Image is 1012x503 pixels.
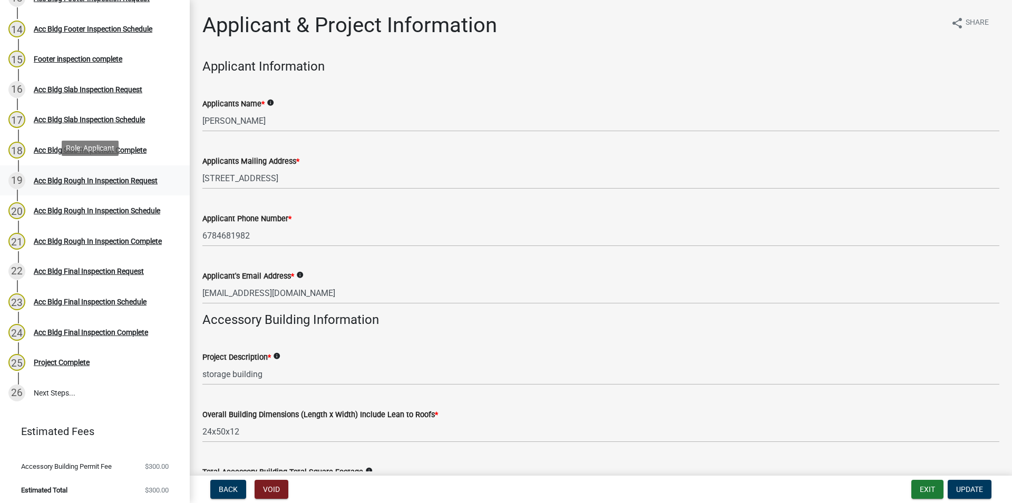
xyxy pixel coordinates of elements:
i: info [267,99,274,106]
span: Update [956,485,983,494]
a: Estimated Fees [8,421,173,442]
span: Share [966,17,989,29]
i: info [273,352,280,360]
div: 20 [8,202,25,219]
h4: Applicant Information [202,59,999,74]
i: share [951,17,964,29]
div: Footer inspection complete [34,55,122,63]
div: 25 [8,354,25,371]
div: 24 [8,324,25,341]
h1: Applicant & Project Information [202,13,497,38]
h4: Accessory Building Information [202,312,999,328]
button: Void [255,480,288,499]
button: Exit [911,480,943,499]
div: 26 [8,384,25,401]
div: Project Complete [34,359,90,366]
label: Overall Building Dimensions (Length x Width) Include Lean to Roofs [202,411,438,419]
button: shareShare [942,13,997,33]
div: Acc Bldg Rough In Inspection Complete [34,238,162,245]
div: 23 [8,293,25,310]
span: Back [219,485,238,494]
label: Total Accessory Building Total Square Footage [202,469,363,476]
div: 14 [8,21,25,37]
i: info [296,271,304,279]
div: Acc Bldg Slab Inspection Request [34,86,142,93]
label: Applicant Phone Number [202,215,291,223]
div: 18 [8,142,25,159]
div: Acc Bldg Rough In Inspection Schedule [34,207,160,214]
div: 16 [8,81,25,98]
div: Acc Bldg Footer Inspection Schedule [34,25,152,33]
div: 19 [8,172,25,189]
div: Acc Bldg Final Inspection Schedule [34,298,147,305]
div: Acc Bldg Slab Inspection Schedule [34,116,145,123]
span: Estimated Total [21,487,67,494]
div: 17 [8,111,25,128]
span: $300.00 [145,463,169,470]
label: Applicants Mailing Address [202,158,299,165]
div: Acc Bldg Final Inspection Request [34,268,144,275]
span: Accessory Building Permit Fee [21,463,112,470]
div: Acc Bldg Final Inspection Complete [34,329,148,336]
div: 15 [8,51,25,67]
div: Acc Bldg Rough In Inspection Request [34,177,158,184]
div: 21 [8,233,25,250]
label: Applicants Name [202,101,265,108]
i: info [365,467,373,475]
label: Applicant's Email Address [202,273,294,280]
button: Update [948,480,991,499]
div: Acc Bldg Slab Inspection Complete [34,146,147,154]
div: 22 [8,263,25,280]
span: $300.00 [145,487,169,494]
label: Project Description [202,354,271,361]
button: Back [210,480,246,499]
div: Role: Applicant [62,141,119,156]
